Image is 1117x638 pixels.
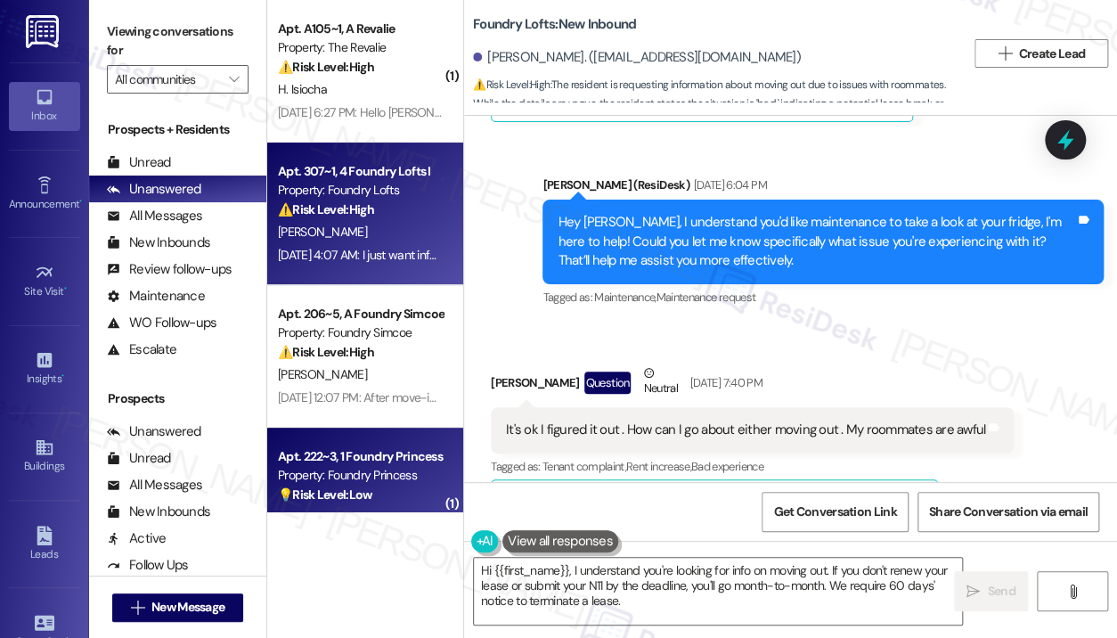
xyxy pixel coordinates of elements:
[107,422,201,441] div: Unanswered
[656,290,755,305] span: Maintenance request
[9,345,80,393] a: Insights •
[107,529,167,548] div: Active
[89,120,266,139] div: Prospects + Residents
[107,287,205,306] div: Maintenance
[9,82,80,130] a: Inbox
[9,258,80,306] a: Site Visit •
[929,503,1088,521] span: Share Conversation via email
[473,78,550,92] strong: ⚠️ Risk Level: High
[998,46,1011,61] i: 
[89,389,266,408] div: Prospects
[542,459,626,474] span: Tenant complaint ,
[112,593,244,622] button: New Message
[558,213,1075,270] div: Hey [PERSON_NAME], I understand you'd like maintenance to take a look at your fridge, I'm here to...
[278,201,374,217] strong: ⚠️ Risk Level: High
[491,454,1014,479] div: Tagged as:
[594,290,656,305] span: Maintenance ,
[278,344,374,360] strong: ⚠️ Risk Level: High
[278,20,443,38] div: Apt. A105~1, A Revalie
[79,195,82,208] span: •
[626,459,691,474] span: Rent increase ,
[966,585,980,599] i: 
[151,598,224,617] span: New Message
[987,582,1015,601] span: Send
[278,509,318,525] span: R. Imran
[278,466,443,485] div: Property: Foundry Princess
[9,432,80,480] a: Buildings
[107,449,171,468] div: Unread
[1019,45,1085,63] span: Create Lead
[974,39,1108,68] button: Create Lead
[506,421,985,439] div: It's ok I figured it out . How can I go about either moving out . My roommates are awful
[640,364,681,401] div: Neutral
[107,340,176,359] div: Escalate
[229,72,239,86] i: 
[542,176,1104,200] div: [PERSON_NAME] (ResiDesk)
[107,180,201,199] div: Unanswered
[278,181,443,200] div: Property: Foundry Lofts
[278,104,856,120] div: [DATE] 6:27 PM: Hello [PERSON_NAME] the air conditioner in my room is not working and my room get...
[278,366,367,382] span: [PERSON_NAME]
[691,459,763,474] span: Bad experience
[542,284,1104,310] div: Tagged as:
[107,314,216,332] div: WO Follow-ups
[107,503,210,521] div: New Inbounds
[473,48,801,67] div: [PERSON_NAME]. ([EMAIL_ADDRESS][DOMAIN_NAME])
[762,492,908,532] button: Get Conversation Link
[107,476,202,495] div: All Messages
[689,176,767,194] div: [DATE] 6:04 PM
[278,224,367,240] span: [PERSON_NAME]
[278,247,830,263] div: [DATE] 4:07 AM: I just want info . I may be able to stand it but I just want to know for referenc...
[1065,585,1079,599] i: 
[773,503,896,521] span: Get Conversation Link
[278,323,443,342] div: Property: Foundry Simcoe
[107,207,202,225] div: All Messages
[9,520,80,568] a: Leads
[107,556,189,575] div: Follow Ups
[131,601,144,615] i: 
[107,18,249,65] label: Viewing conversations for
[107,260,232,279] div: Review follow-ups
[917,492,1099,532] button: Share Conversation via email
[107,233,210,252] div: New Inbounds
[278,447,443,466] div: Apt. 222~3, 1 Foundry Princess
[473,76,966,171] span: : The resident is requesting information about moving out due to issues with roommates. While the...
[115,65,220,94] input: All communities
[491,364,1014,407] div: [PERSON_NAME]
[474,558,962,625] textarea: Hi {{first_name}}, I understand you're looking for info on moving out. If you don't renew your le...
[278,487,372,503] strong: 💡 Risk Level: Low
[278,305,443,323] div: Apt. 206~5, A Foundry Simcoe
[278,81,327,97] span: H. Isiocha
[278,389,528,405] div: [DATE] 12:07 PM: After move-in? I just moved out.
[61,370,64,382] span: •
[686,373,762,392] div: [DATE] 7:40 PM
[107,153,171,172] div: Unread
[584,372,632,394] div: Question
[473,15,636,34] b: Foundry Lofts: New Inbound
[278,38,443,57] div: Property: The Revalie
[954,571,1028,611] button: Send
[64,282,67,295] span: •
[278,162,443,181] div: Apt. 307~1, 4 Foundry Lofts I
[278,59,374,75] strong: ⚠️ Risk Level: High
[26,15,62,48] img: ResiDesk Logo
